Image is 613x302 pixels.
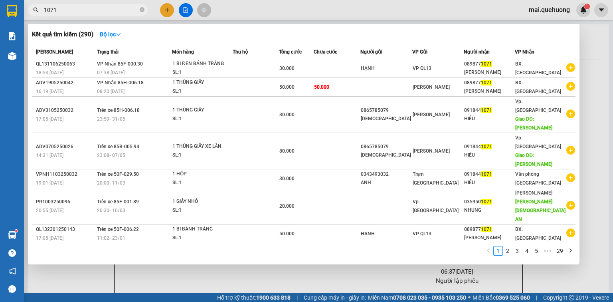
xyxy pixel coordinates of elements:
[413,112,450,117] span: [PERSON_NAME]
[568,248,573,253] span: right
[36,153,63,158] span: 14:31 [DATE]
[566,246,575,256] li: Next Page
[8,32,16,40] img: solution-icon
[464,198,514,206] div: 035950
[10,52,44,89] b: An Anh Limousine
[522,246,531,255] a: 4
[8,249,16,257] span: question-circle
[484,246,493,256] button: left
[566,173,575,182] span: plus-circle
[515,80,561,94] span: BX. [GEOGRAPHIC_DATA]
[464,60,514,68] div: 089877
[36,89,63,94] span: 16:19 [DATE]
[464,143,514,151] div: 091844
[481,61,492,67] span: 1071
[481,107,492,113] span: 1071
[361,230,412,238] div: HẠNH
[36,60,95,68] div: QL131106250063
[279,49,302,55] span: Tổng cước
[33,7,39,13] span: search
[566,63,575,72] span: plus-circle
[172,68,232,77] div: SL: 1
[566,201,575,210] span: plus-circle
[515,199,566,222] span: [PERSON_NAME]: [DEMOGRAPHIC_DATA] AN
[172,60,232,68] div: 1 BI ĐEN BÁNH TRÁNG
[8,285,16,293] span: message
[481,144,492,149] span: 1071
[503,246,512,255] a: 2
[532,246,541,255] a: 5
[413,84,450,90] span: [PERSON_NAME]
[97,235,125,241] span: 11:02 - 23/01
[44,6,138,14] input: Tìm tên, số ĐT hoặc mã đơn
[515,99,561,113] span: Vp. [GEOGRAPHIC_DATA]
[36,79,95,87] div: ADV1905250042
[172,225,232,234] div: 1 BI BÁNH TRÁNG
[97,180,125,186] span: 20:00 - 11/03
[464,225,514,234] div: 089877
[361,115,412,123] div: [DEMOGRAPHIC_DATA]
[36,170,95,179] div: VPNH1103250032
[140,7,144,12] span: close-circle
[97,107,140,113] span: Trên xe 85H-006.18
[481,199,492,205] span: 1071
[36,70,63,75] span: 18:53 [DATE]
[532,246,541,256] li: 5
[172,197,232,206] div: 1 GIẤY NHỎ
[8,52,16,60] img: warehouse-icon
[361,64,412,73] div: HẠNH
[361,151,412,159] div: [DEMOGRAPHIC_DATA]
[464,79,514,87] div: 089877
[172,115,232,123] div: SL: 1
[464,234,514,242] div: [PERSON_NAME]
[233,49,248,55] span: Thu hộ
[97,171,139,177] span: Trên xe 50F-029.50
[515,226,561,241] span: BX. [GEOGRAPHIC_DATA]
[515,153,552,167] span: Giao DĐ: [PERSON_NAME]
[140,6,144,14] span: close-circle
[97,144,139,149] span: Trên xe 85B-005.94
[279,66,295,71] span: 30.000
[481,171,492,177] span: 1071
[279,176,295,181] span: 30.000
[566,228,575,237] span: plus-circle
[566,246,575,256] button: right
[464,115,514,123] div: HIẾU
[413,231,431,236] span: VP QL13
[172,170,232,179] div: 1 HỘP
[279,148,295,154] span: 80.000
[279,231,295,236] span: 50.000
[360,49,382,55] span: Người gửi
[361,179,412,187] div: ANH
[15,230,18,232] sup: 1
[515,61,561,75] span: BX. [GEOGRAPHIC_DATA]
[172,234,232,242] div: SL: 1
[494,246,502,255] a: 1
[464,49,490,55] span: Người nhận
[32,30,93,39] h3: Kết quả tìm kiếm ( 290 )
[541,246,554,256] li: Next 5 Pages
[486,248,491,253] span: left
[100,31,121,38] strong: Bộ lọc
[314,49,337,55] span: Chưa cước
[36,49,73,55] span: [PERSON_NAME]
[566,82,575,91] span: plus-circle
[361,170,412,179] div: 0343493032
[97,61,143,67] span: VP Nhận 85F-000.30
[172,78,232,87] div: 1 THÙNG GIẤY
[413,66,431,71] span: VP QL13
[566,146,575,155] span: plus-circle
[413,148,450,154] span: [PERSON_NAME]
[97,70,125,75] span: 07:38 [DATE]
[513,246,522,255] a: 3
[97,116,125,122] span: 23:59 - 31/05
[97,80,144,85] span: VP Nhận 85H-006.18
[279,112,295,117] span: 30.000
[36,225,95,234] div: QL132301250143
[36,143,95,151] div: ADV0705250026
[464,68,514,77] div: [PERSON_NAME]
[36,198,95,206] div: PR1003250096
[97,208,125,213] span: 20:30 - 10/03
